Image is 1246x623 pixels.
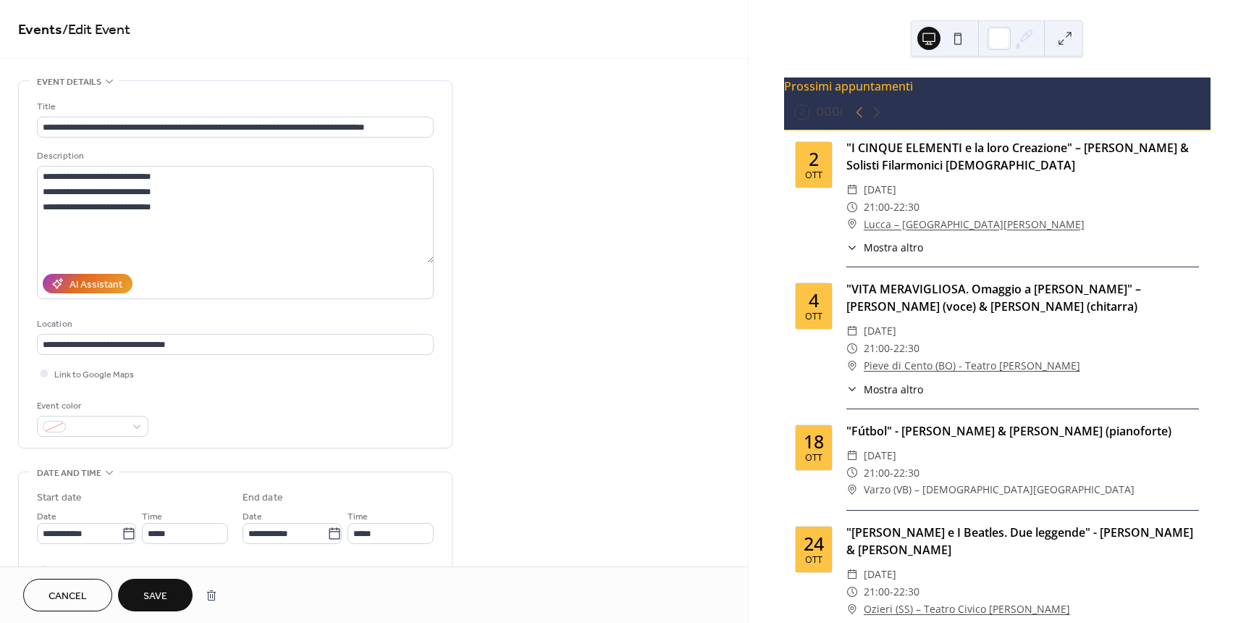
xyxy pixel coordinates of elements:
[846,464,858,482] div: ​
[37,99,431,114] div: Title
[846,382,923,397] button: ​Mostra altro
[846,240,923,255] button: ​Mostra altro
[43,274,132,293] button: AI Assistant
[846,524,1199,559] div: "[PERSON_NAME] e I Beatles. Due leggende" - [PERSON_NAME] & [PERSON_NAME]
[348,509,368,524] span: Time
[809,291,819,309] div: 4
[143,589,167,604] span: Save
[864,447,896,464] span: [DATE]
[18,16,62,44] a: Events
[49,589,87,604] span: Cancel
[54,367,134,382] span: Link to Google Maps
[846,422,1199,440] div: "Fútbol" - [PERSON_NAME] & [PERSON_NAME] (pianoforte)
[893,464,919,482] span: 22:30
[804,432,824,451] div: 18
[37,466,101,481] span: Date and time
[23,579,112,611] button: Cancel
[62,16,130,44] span: / Edit Event
[890,583,893,601] span: -
[846,139,1199,174] div: "I CINQUE ELEMENTI e la loro Creazione" – [PERSON_NAME] & Solisti Filarmonici [DEMOGRAPHIC_DATA]
[846,447,858,464] div: ​
[784,78,1211,95] div: Prossimi appuntamenti
[846,583,858,601] div: ​
[864,566,896,583] span: [DATE]
[846,481,858,498] div: ​
[893,583,919,601] span: 22:30
[37,149,431,164] div: Description
[864,240,923,255] span: Mostra altro
[37,398,146,414] div: Event color
[846,357,858,375] div: ​
[804,535,824,553] div: 24
[864,583,890,601] span: 21:00
[805,556,822,565] div: ott
[118,579,193,611] button: Save
[37,490,82,506] div: Start date
[864,340,890,357] span: 21:00
[893,340,919,357] span: 22:30
[805,453,822,463] div: ott
[846,601,858,618] div: ​
[54,563,80,578] span: All day
[864,382,923,397] span: Mostra altro
[805,312,822,322] div: ott
[846,198,858,216] div: ​
[846,322,858,340] div: ​
[864,322,896,340] span: [DATE]
[864,357,1080,375] a: Pieve di Cento (BO) - Teatro [PERSON_NAME]
[864,481,1135,498] span: Varzo (VB) – [DEMOGRAPHIC_DATA][GEOGRAPHIC_DATA]
[846,280,1199,315] div: "VITA MERAVIGLIOSA. Omaggio a [PERSON_NAME]" – [PERSON_NAME] (voce) & [PERSON_NAME] (chitarra)
[890,340,893,357] span: -
[846,566,858,583] div: ​
[864,181,896,198] span: [DATE]
[809,150,819,168] div: 2
[864,198,890,216] span: 21:00
[846,340,858,357] div: ​
[37,509,56,524] span: Date
[37,75,101,90] span: Event details
[864,464,890,482] span: 21:00
[893,198,919,216] span: 22:30
[846,240,858,255] div: ​
[890,464,893,482] span: -
[864,216,1085,233] a: Lucca – [GEOGRAPHIC_DATA][PERSON_NAME]
[805,171,822,180] div: ott
[37,317,431,332] div: Location
[864,601,1070,618] a: Ozieri (SS) – Teatro Civico [PERSON_NAME]
[142,509,162,524] span: Time
[243,490,283,506] div: End date
[890,198,893,216] span: -
[846,181,858,198] div: ​
[846,216,858,233] div: ​
[70,277,122,293] div: AI Assistant
[243,509,262,524] span: Date
[846,382,858,397] div: ​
